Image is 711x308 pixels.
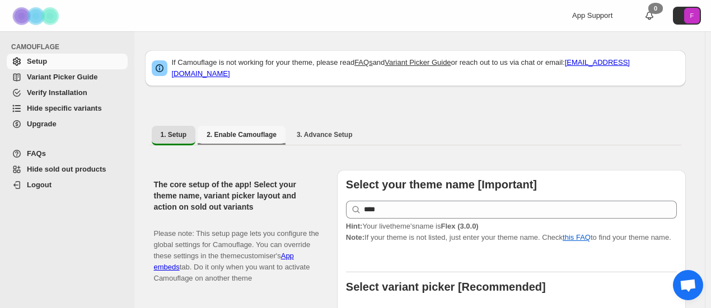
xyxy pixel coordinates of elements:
a: Variant Picker Guide [385,58,451,67]
span: Upgrade [27,120,57,128]
span: FAQs [27,149,46,158]
span: CAMOUFLAGE [11,42,129,51]
span: 2. Enable Camouflage [207,130,277,139]
b: Select variant picker [Recommended] [346,281,546,293]
a: this FAQ [563,233,591,241]
a: Upgrade [7,116,128,132]
span: Setup [27,57,47,65]
strong: Flex (3.0.0) [441,222,478,230]
a: Variant Picker Guide [7,69,128,85]
h2: The core setup of the app! Select your theme name, variant picker layout and action on sold out v... [154,179,319,212]
p: Please note: This setup page lets you configure the global settings for Camouflage. You can overr... [154,217,319,284]
span: 3. Advance Setup [297,130,353,139]
span: 1. Setup [161,130,187,139]
a: Verify Installation [7,85,128,101]
span: Logout [27,181,52,189]
b: Select your theme name [Important] [346,178,537,191]
a: Setup [7,54,128,69]
div: 0 [648,3,663,14]
span: Hide sold out products [27,165,106,173]
p: If Camouflage is not working for your theme, please read and or reach out to us via chat or email: [172,57,679,79]
span: Your live theme's name is [346,222,479,230]
strong: Note: [346,233,364,241]
a: 0 [644,10,655,21]
p: If your theme is not listed, just enter your theme name. Check to find your theme name. [346,221,677,243]
a: Hide specific variants [7,101,128,116]
a: Logout [7,177,128,193]
a: Hide sold out products [7,162,128,177]
span: Avatar with initials F [684,8,700,23]
strong: Hint: [346,222,363,230]
text: F [690,12,694,19]
span: Hide specific variants [27,104,102,112]
div: Chat abierto [673,270,703,300]
span: Verify Installation [27,88,87,97]
img: Camouflage [9,1,65,31]
a: FAQs [7,146,128,162]
span: App Support [572,11,612,20]
a: FAQs [354,58,373,67]
span: Variant Picker Guide [27,73,97,81]
button: Avatar with initials F [673,7,701,25]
